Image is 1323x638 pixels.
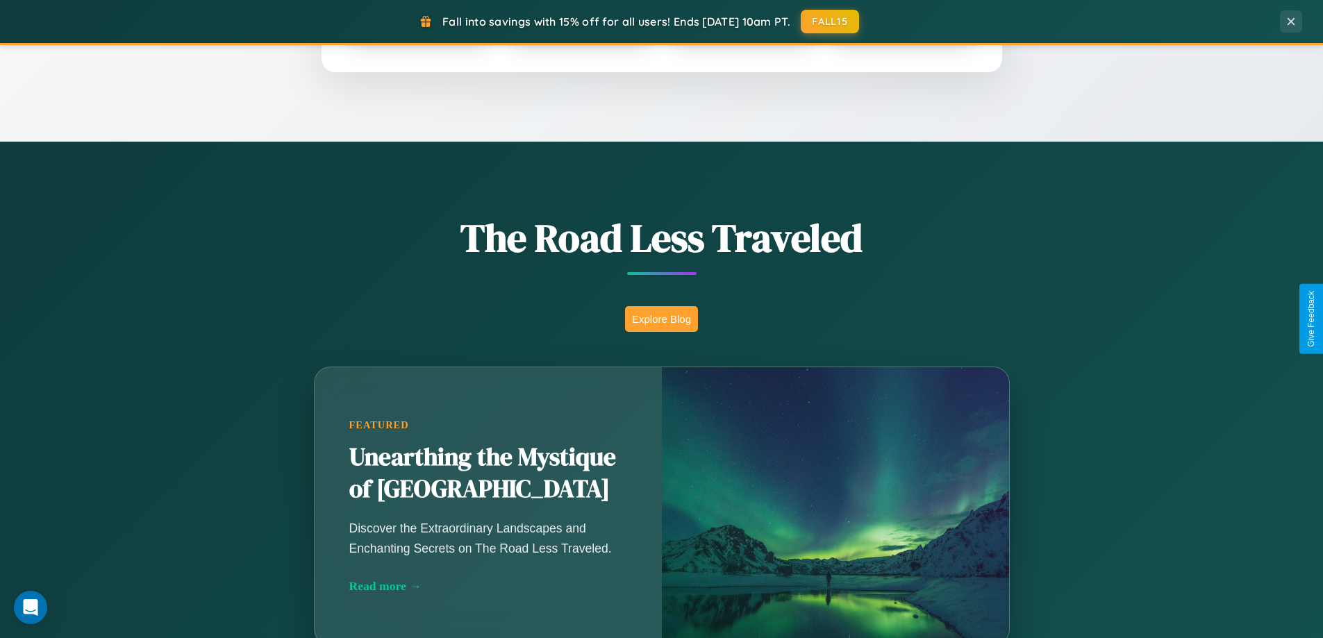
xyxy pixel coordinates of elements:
h2: Unearthing the Mystique of [GEOGRAPHIC_DATA] [349,442,627,505]
div: Give Feedback [1306,291,1316,347]
div: Open Intercom Messenger [14,591,47,624]
h1: The Road Less Traveled [245,211,1079,265]
button: FALL15 [801,10,859,33]
p: Discover the Extraordinary Landscapes and Enchanting Secrets on The Road Less Traveled. [349,519,627,557]
div: Featured [349,419,627,431]
button: Explore Blog [625,306,698,332]
div: Read more → [349,579,627,594]
span: Fall into savings with 15% off for all users! Ends [DATE] 10am PT. [442,15,790,28]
